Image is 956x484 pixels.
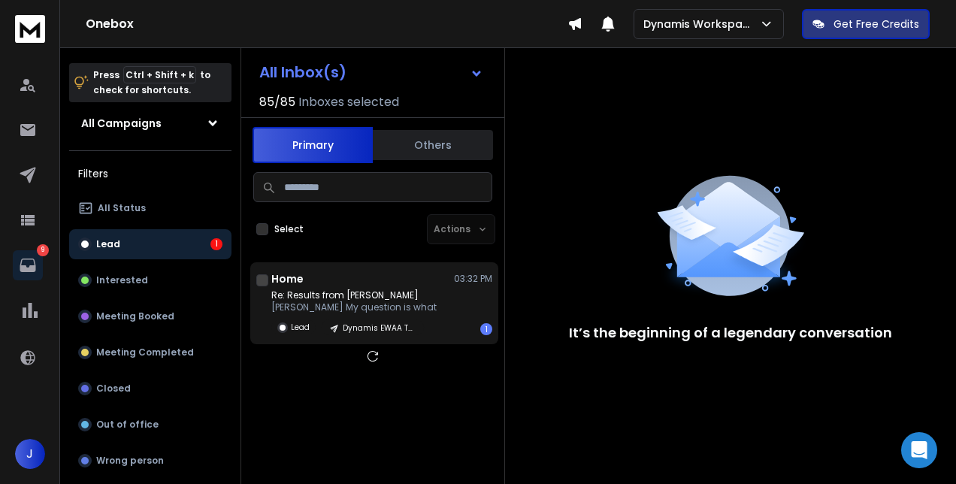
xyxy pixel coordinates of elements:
[298,93,399,111] h3: Inboxes selected
[69,108,231,138] button: All Campaigns
[69,374,231,404] button: Closed
[274,223,304,235] label: Select
[271,271,304,286] h1: Home
[343,322,415,334] p: Dynamis EWAA TX OUTLOOK + OTHERs ESPS
[373,129,493,162] button: Others
[96,346,194,358] p: Meeting Completed
[69,163,231,184] h3: Filters
[69,301,231,331] button: Meeting Booked
[81,116,162,131] h1: All Campaigns
[96,383,131,395] p: Closed
[259,93,295,111] span: 85 / 85
[96,419,159,431] p: Out of office
[123,66,196,83] span: Ctrl + Shift + k
[69,193,231,223] button: All Status
[454,273,492,285] p: 03:32 PM
[69,410,231,440] button: Out of office
[15,439,45,469] button: J
[96,238,120,250] p: Lead
[96,310,174,322] p: Meeting Booked
[480,323,492,335] div: 1
[643,17,759,32] p: Dynamis Workspace
[253,127,373,163] button: Primary
[833,17,919,32] p: Get Free Credits
[901,432,937,468] div: Open Intercom Messenger
[569,322,892,343] p: It’s the beginning of a legendary conversation
[69,446,231,476] button: Wrong person
[247,57,495,87] button: All Inbox(s)
[210,238,222,250] div: 1
[271,301,437,313] p: [PERSON_NAME] My question is what
[291,322,310,333] p: Lead
[13,250,43,280] a: 9
[37,244,49,256] p: 9
[93,68,210,98] p: Press to check for shortcuts.
[69,265,231,295] button: Interested
[86,15,567,33] h1: Onebox
[15,15,45,43] img: logo
[802,9,930,39] button: Get Free Credits
[96,455,164,467] p: Wrong person
[98,202,146,214] p: All Status
[69,229,231,259] button: Lead1
[271,289,437,301] p: Re: Results from [PERSON_NAME]
[96,274,148,286] p: Interested
[69,337,231,368] button: Meeting Completed
[259,65,346,80] h1: All Inbox(s)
